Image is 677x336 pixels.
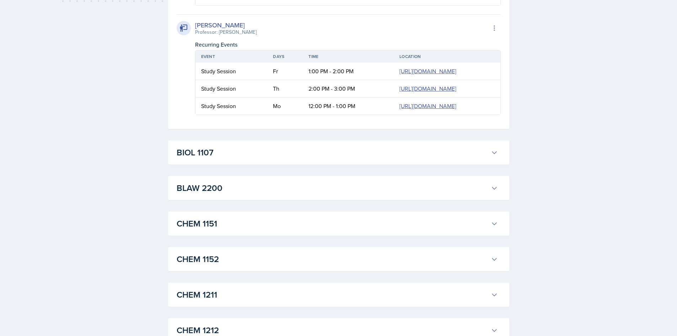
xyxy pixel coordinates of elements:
[303,63,394,80] td: 1:00 PM - 2:00 PM
[175,287,499,303] button: CHEM 1211
[177,288,488,301] h3: CHEM 1211
[267,63,303,80] td: Fr
[201,67,262,75] div: Study Session
[175,145,499,160] button: BIOL 1107
[175,251,499,267] button: CHEM 1152
[303,97,394,114] td: 12:00 PM - 1:00 PM
[195,50,268,63] th: Event
[201,102,262,110] div: Study Session
[195,40,501,49] div: Recurring Events
[177,146,488,159] h3: BIOL 1107
[195,28,257,36] div: Professor: [PERSON_NAME]
[177,182,488,194] h3: BLAW 2200
[177,253,488,266] h3: CHEM 1152
[267,97,303,114] td: Mo
[303,80,394,97] td: 2:00 PM - 3:00 PM
[175,216,499,231] button: CHEM 1151
[177,217,488,230] h3: CHEM 1151
[201,84,262,93] div: Study Session
[394,50,500,63] th: Location
[267,50,303,63] th: Days
[399,102,456,110] a: [URL][DOMAIN_NAME]
[399,85,456,92] a: [URL][DOMAIN_NAME]
[399,67,456,75] a: [URL][DOMAIN_NAME]
[267,80,303,97] td: Th
[175,180,499,196] button: BLAW 2200
[195,20,257,30] div: [PERSON_NAME]
[303,50,394,63] th: Time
